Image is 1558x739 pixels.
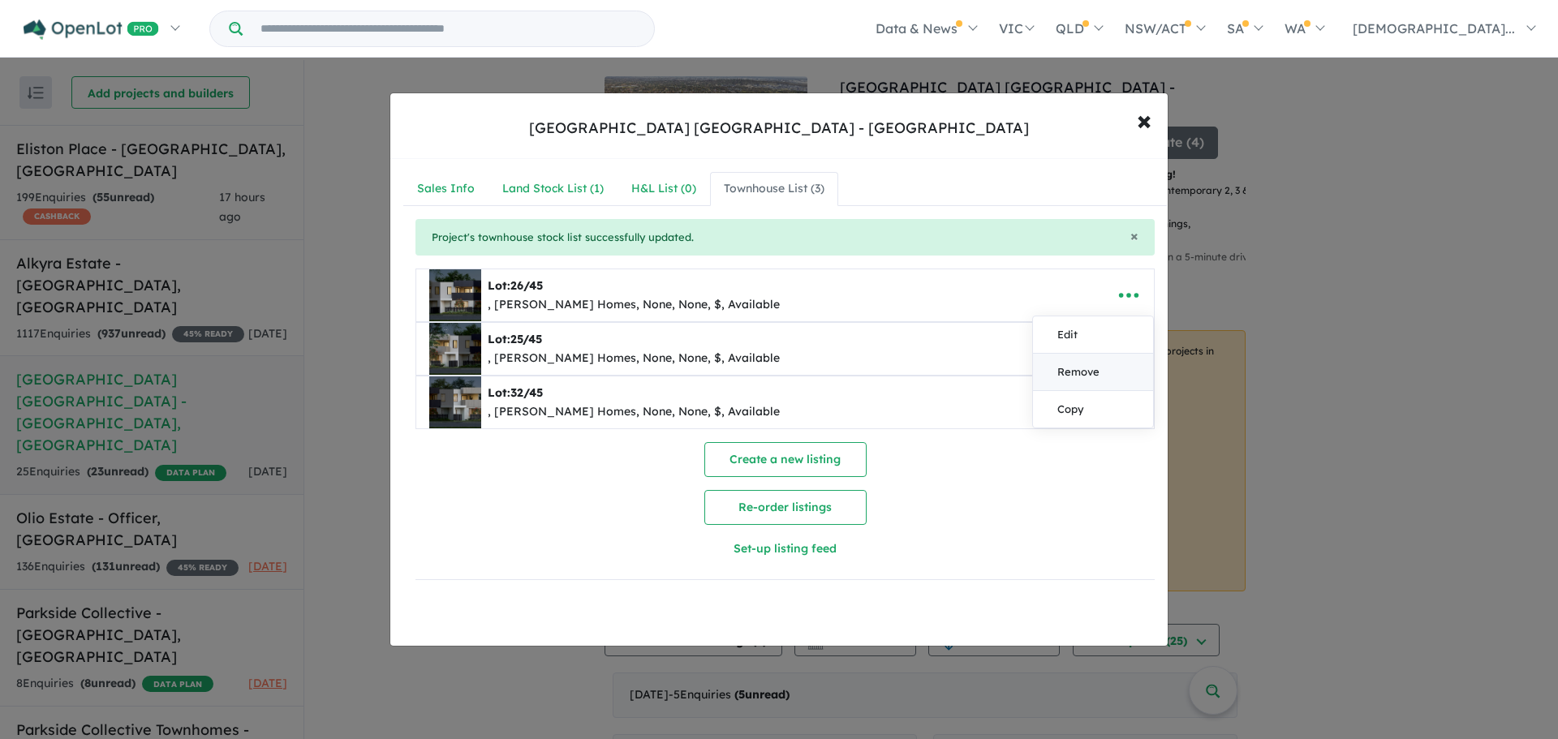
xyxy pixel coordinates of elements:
[488,295,780,315] div: , [PERSON_NAME] Homes, None, None, $, Available
[429,323,481,375] img: Parkside%20Estate%20Greenvale%20-%20Greenvale%20-%20Lot%2025-45___1756880847.jpg
[600,531,971,566] button: Set-up listing feed
[510,385,543,400] span: 32/45
[488,278,543,293] b: Lot:
[1033,354,1153,391] a: Remove
[1033,316,1153,354] a: Edit
[417,179,475,199] div: Sales Info
[415,219,1155,256] div: Project's townhouse stock list successfully updated.
[429,269,481,321] img: Parkside%20Estate%20Greenvale%20-%20Greenvale%20-%20Lot%2026-45___1756880846.jpg
[631,179,696,199] div: H&L List ( 0 )
[510,332,542,346] span: 25/45
[488,349,780,368] div: , [PERSON_NAME] Homes, None, None, $, Available
[1137,102,1151,137] span: ×
[1033,391,1153,428] a: Copy
[529,118,1029,139] div: [GEOGRAPHIC_DATA] [GEOGRAPHIC_DATA] - [GEOGRAPHIC_DATA]
[246,11,651,46] input: Try estate name, suburb, builder or developer
[510,278,543,293] span: 26/45
[724,179,824,199] div: Townhouse List ( 3 )
[1130,229,1138,243] button: Close
[24,19,159,40] img: Openlot PRO Logo White
[704,442,867,477] button: Create a new listing
[502,179,604,199] div: Land Stock List ( 1 )
[488,332,542,346] b: Lot:
[488,385,543,400] b: Lot:
[488,402,780,422] div: , [PERSON_NAME] Homes, None, None, $, Available
[704,490,867,525] button: Re-order listings
[1353,20,1515,37] span: [DEMOGRAPHIC_DATA]...
[429,376,481,428] img: Parkside%20Estate%20Greenvale%20-%20Greenvale%20-%20Lot%2032-45___1756880848.jpg
[1130,226,1138,245] span: ×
